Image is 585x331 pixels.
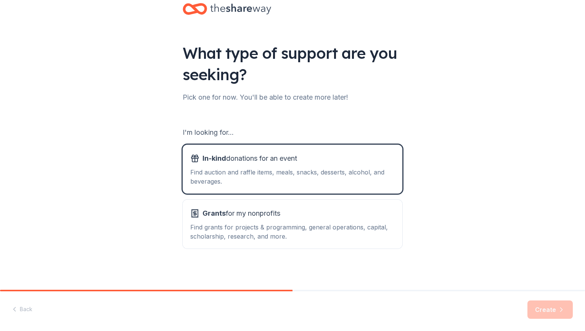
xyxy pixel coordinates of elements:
button: In-kinddonations for an eventFind auction and raffle items, meals, snacks, desserts, alcohol, and... [183,145,402,194]
button: Grantsfor my nonprofitsFind grants for projects & programming, general operations, capital, schol... [183,200,402,249]
div: What type of support are you seeking? [183,42,402,85]
span: donations for an event [202,152,297,165]
span: for my nonprofits [202,207,280,220]
div: I'm looking for... [183,126,402,139]
div: Find auction and raffle items, meals, snacks, desserts, alcohol, and beverages. [190,168,395,186]
span: Grants [202,209,226,217]
span: In-kind [202,154,226,162]
div: Find grants for projects & programming, general operations, capital, scholarship, research, and m... [190,223,395,241]
div: Pick one for now. You'll be able to create more later! [183,91,402,103]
